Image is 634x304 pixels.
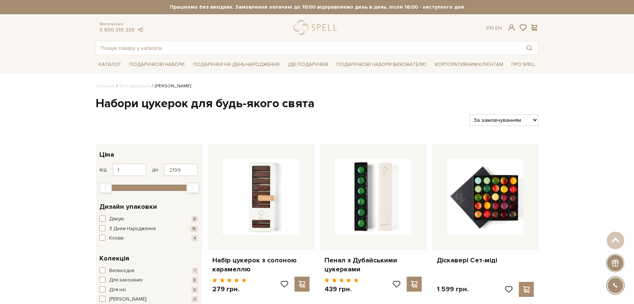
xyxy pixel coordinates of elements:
a: Про Spell [508,59,538,70]
a: telegram [136,27,144,33]
a: Подарункові набори вихователю [334,58,430,71]
span: Кохаю [109,235,124,242]
div: Min [99,183,112,193]
a: Головна [96,83,114,89]
a: Каталог [96,59,124,70]
span: | [493,25,494,31]
span: 1 [192,268,198,274]
button: Кохаю 4 [99,235,198,242]
a: Діскавері Сет-міді [437,256,534,265]
a: Пенал з Дубайськими цукерками [325,256,422,274]
strong: Працюємо без вихідних. Замовлення оплачені до 16:00 відправляємо день в день, після 16:00 - насту... [96,4,538,10]
span: від [99,166,107,173]
input: Ціна [112,163,146,176]
a: Корпоративним клієнтам [432,58,506,71]
span: 8 [191,277,198,283]
span: [PERSON_NAME] [109,296,146,303]
div: Max [186,183,199,193]
p: 1 599 грн. [437,285,469,294]
h1: Набори цукерок для будь-якого свята [96,96,538,112]
button: Пошук товару у каталозі [521,41,538,55]
li: [PERSON_NAME] [150,83,191,90]
span: Дякую [109,216,124,223]
button: Для закоханих 8 [99,277,198,284]
span: 18 [190,226,198,232]
input: Пошук товару у каталозі [96,41,521,55]
input: Ціна [164,163,198,176]
span: Дизайн упаковки [99,202,157,212]
span: Консультація: [99,22,144,27]
a: Подарунки на День народження [190,59,282,70]
span: 4 [191,235,198,241]
a: Подарункові набори [126,59,188,70]
button: Великодня 1 [99,267,198,275]
button: З Днем Народження 18 [99,225,198,233]
span: до [152,166,158,173]
a: Вся продукція [120,83,150,89]
a: Ідеї подарунків [285,59,331,70]
span: 8 [191,216,198,222]
div: Ук [486,25,502,31]
span: Великодня [109,267,134,275]
button: [PERSON_NAME] 9 [99,296,198,303]
button: Для неї 6 [99,286,198,294]
span: 9 [191,296,198,303]
span: Колекція [99,253,129,264]
span: 6 [191,287,198,293]
span: З Днем Народження [109,225,156,233]
a: En [495,25,502,31]
p: 439 грн. [325,285,359,294]
button: Дякую 8 [99,216,198,223]
a: logo [293,20,340,35]
span: Для закоханих [109,277,143,284]
a: Набір цукерок з солоною карамеллю [212,256,309,274]
span: Для неї [109,286,126,294]
span: Ціна [99,150,114,160]
a: 0 800 319 233 [99,27,134,33]
p: 279 грн. [212,285,246,294]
